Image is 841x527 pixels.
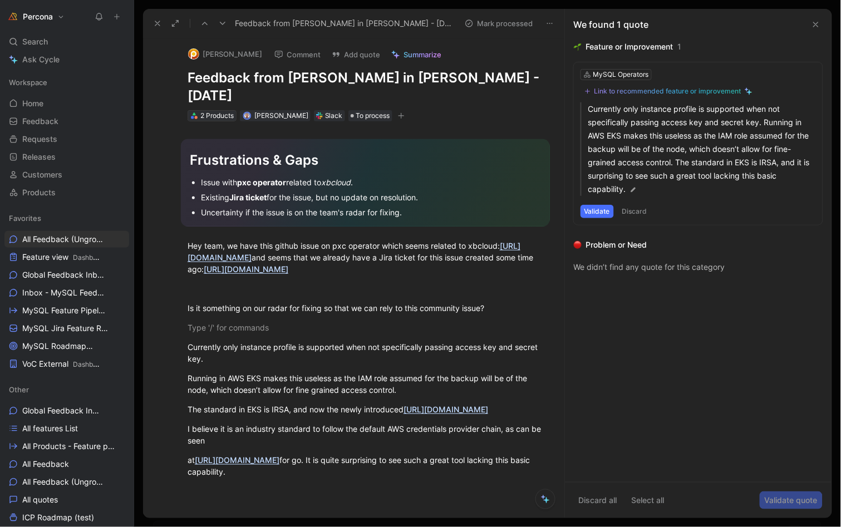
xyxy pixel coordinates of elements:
span: Dashboards [73,253,110,262]
span: Home [22,98,43,109]
a: ICP Roadmap (test) [4,509,129,526]
div: Search [4,33,129,50]
div: Hey team, we have this github issue on pxc operator which seems related to xbcloud: and seems tha... [188,240,543,275]
img: 🌱 [574,43,582,51]
a: All quotes [4,491,129,508]
img: Percona [7,11,18,22]
div: at for go. It is quite surprising to see such a great tool lacking this basic capability. [188,454,543,477]
a: MySQL Jira Feature Requests [4,320,129,337]
span: Customers [22,169,62,180]
button: Validate quote [760,491,823,509]
a: Releases [4,149,129,165]
div: MySQL Operators [593,69,649,80]
span: Requests [22,134,57,145]
button: Comment [269,47,326,62]
span: Favorites [9,213,41,224]
span: Other [9,384,29,395]
a: Home [4,95,129,112]
button: Mark processed [460,16,538,31]
span: MySQL [91,342,114,351]
div: OtherGlobal Feedback InboxAll features ListAll Products - Feature pipelineAll FeedbackAll Feedbac... [4,381,129,526]
button: Summarize [386,47,446,62]
span: All quotes [22,494,58,505]
span: Global Feedback Inbox [22,405,101,416]
span: Summarize [404,50,441,60]
a: Global Feedback Inbox [4,267,129,283]
div: The standard in EKS is IRSA, and now the newly introduced [188,403,543,415]
span: All Feedback (Ungrouped) [22,476,104,487]
span: ICP Roadmap (test) [22,512,94,523]
span: Feedback [22,116,58,127]
a: Global Feedback Inbox [4,402,129,419]
span: MySQL Jira Feature Requests [22,323,109,334]
span: All Feedback [22,459,69,470]
span: MySQL Feature Pipeline [22,305,107,317]
a: All Feedback [4,456,129,472]
button: Validate [581,205,614,218]
strong: Jira ticket [229,193,267,202]
span: [PERSON_NAME] [254,111,308,120]
span: Inbox - MySQL Feedback [22,287,107,299]
span: MySQL Roadmap [22,341,103,352]
a: MySQL Feature Pipeline [4,302,129,319]
a: [URL][DOMAIN_NAME] [204,264,288,274]
a: Ask Cycle [4,51,129,68]
div: Existing for the issue, but no update on resolution. [201,191,541,203]
div: We didn’t find any quote for this category [574,260,823,274]
div: I believe it is an industry standard to follow the default AWS credentials provider chain, as can... [188,423,543,446]
div: Is it something on our radar for fixing so that we can rely to this community issue? [188,302,543,314]
a: Customers [4,166,129,183]
span: Workspace [9,77,47,88]
a: All Products - Feature pipeline [4,438,129,455]
img: pen.svg [629,186,637,194]
button: Discard [618,205,651,218]
div: Problem or Need [586,238,647,252]
span: Feature view [22,252,102,263]
span: VoC External [22,358,102,370]
a: All Feedback (Ungrouped) [4,474,129,490]
a: Requests [4,131,129,147]
button: Link to recommended feature or improvement [581,85,756,98]
img: logo [188,48,199,60]
div: 1 [678,40,682,53]
span: Products [22,187,56,198]
span: All Feedback (Ungrouped) [22,234,107,245]
button: Add quote [327,47,385,62]
h1: Feedback from [PERSON_NAME] in [PERSON_NAME] - [DATE] [188,69,543,105]
span: All Products - Feature pipeline [22,441,115,452]
button: Discard all [574,491,622,509]
a: Products [4,184,129,201]
span: Dashboards [73,360,110,368]
div: Feature or Improvement [586,40,673,53]
a: All Feedback (Ungrouped) [4,231,129,248]
div: Uncertainty if the issue is on the team's radar for fixing. [201,206,541,218]
span: Feedback from [PERSON_NAME] in [PERSON_NAME] - [DATE] [235,17,455,30]
button: logo[PERSON_NAME] [183,46,267,62]
div: 2 Products [200,110,234,121]
a: MySQL RoadmapMySQL [4,338,129,354]
a: Feature viewDashboards [4,249,129,265]
div: Frustrations & Gaps [190,150,541,170]
img: 🔴 [574,241,582,249]
span: Global Feedback Inbox [22,269,105,281]
p: Currently only instance profile is supported when not specifically passing access key and secret ... [588,102,816,196]
strong: pxc operator [237,178,286,187]
span: Search [22,35,48,48]
div: Issue with related to . [201,176,541,188]
a: [URL][DOMAIN_NAME] [404,405,488,414]
button: Select all [627,491,670,509]
div: Favorites [4,210,129,226]
a: VoC ExternalDashboards [4,356,129,372]
span: Releases [22,151,56,162]
span: To process [356,110,390,121]
a: Inbox - MySQL Feedback [4,284,129,301]
div: To process [348,110,392,121]
span: All features List [22,423,78,434]
h1: Percona [23,12,53,22]
div: Running in AWS EKS makes this useless as the IAM role assumed for the backup will be of the node,... [188,372,543,396]
div: Slack [325,110,343,121]
a: Feedback [4,113,129,130]
div: Link to recommended feature or improvement [594,87,741,96]
a: [URL][DOMAIN_NAME] [195,455,279,465]
em: xbcloud [321,178,351,187]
